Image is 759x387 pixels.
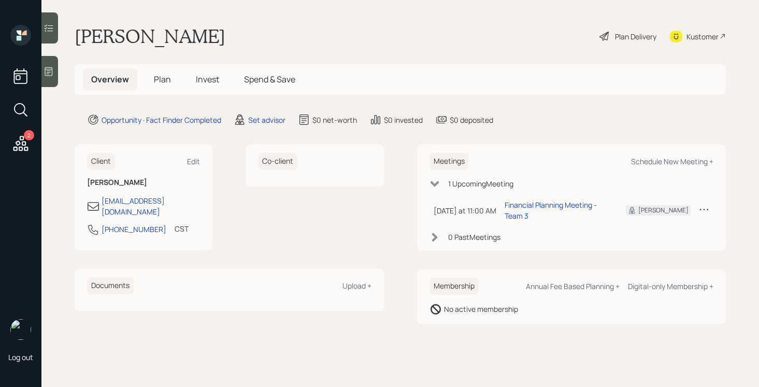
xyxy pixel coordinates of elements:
div: Edit [187,156,200,166]
span: Spend & Save [244,74,295,85]
div: Upload + [342,281,371,291]
div: [PHONE_NUMBER] [102,224,166,235]
div: [EMAIL_ADDRESS][DOMAIN_NAME] [102,195,200,217]
div: Annual Fee Based Planning + [526,281,620,291]
div: 2 [24,130,34,140]
h6: Co-client [258,153,297,170]
div: Schedule New Meeting + [631,156,713,166]
div: [PERSON_NAME] [638,206,689,215]
div: Plan Delivery [615,31,656,42]
h1: [PERSON_NAME] [75,25,225,48]
span: Invest [196,74,219,85]
span: Plan [154,74,171,85]
div: No active membership [444,304,518,314]
div: Financial Planning Meeting - Team 3 [505,199,610,221]
div: Log out [8,352,33,362]
h6: Client [87,153,115,170]
div: 1 Upcoming Meeting [448,178,513,189]
div: Digital-only Membership + [628,281,713,291]
img: michael-russo-headshot.png [10,319,31,340]
h6: Membership [429,278,479,295]
div: $0 deposited [450,114,493,125]
span: Overview [91,74,129,85]
div: Opportunity · Fact Finder Completed [102,114,221,125]
h6: Meetings [429,153,469,170]
div: Kustomer [686,31,719,42]
div: [DATE] at 11:00 AM [434,205,496,216]
div: $0 net-worth [312,114,357,125]
h6: Documents [87,277,134,294]
div: 0 Past Meeting s [448,232,500,242]
h6: [PERSON_NAME] [87,178,200,187]
div: $0 invested [384,114,423,125]
div: CST [175,223,189,234]
div: Set advisor [248,114,285,125]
